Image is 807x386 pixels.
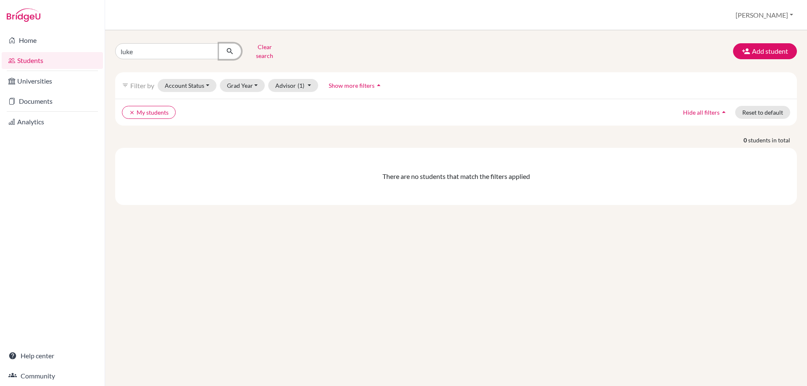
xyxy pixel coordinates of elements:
button: Reset to default [735,106,790,119]
img: Bridge-U [7,8,40,22]
button: Add student [733,43,797,59]
a: Documents [2,93,103,110]
span: Filter by [130,81,154,89]
div: There are no students that match the filters applied [122,171,790,181]
a: Students [2,52,103,69]
span: Show more filters [329,82,374,89]
button: Advisor(1) [268,79,318,92]
a: Home [2,32,103,49]
button: Grad Year [220,79,265,92]
i: arrow_drop_up [374,81,383,89]
strong: 0 [744,136,748,144]
input: Find student by name... [115,43,219,59]
button: Show more filtersarrow_drop_up [322,79,390,92]
button: clearMy students [122,106,176,119]
button: Hide all filtersarrow_drop_up [676,106,735,119]
i: clear [129,110,135,116]
button: Account Status [158,79,216,92]
i: filter_list [122,82,129,89]
button: [PERSON_NAME] [732,7,797,23]
span: (1) [298,82,304,89]
a: Analytics [2,113,103,130]
button: Clear search [241,40,288,62]
span: Hide all filters [683,109,720,116]
a: Help center [2,347,103,364]
i: arrow_drop_up [720,108,728,116]
span: students in total [748,136,797,144]
a: Community [2,368,103,384]
a: Universities [2,73,103,89]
